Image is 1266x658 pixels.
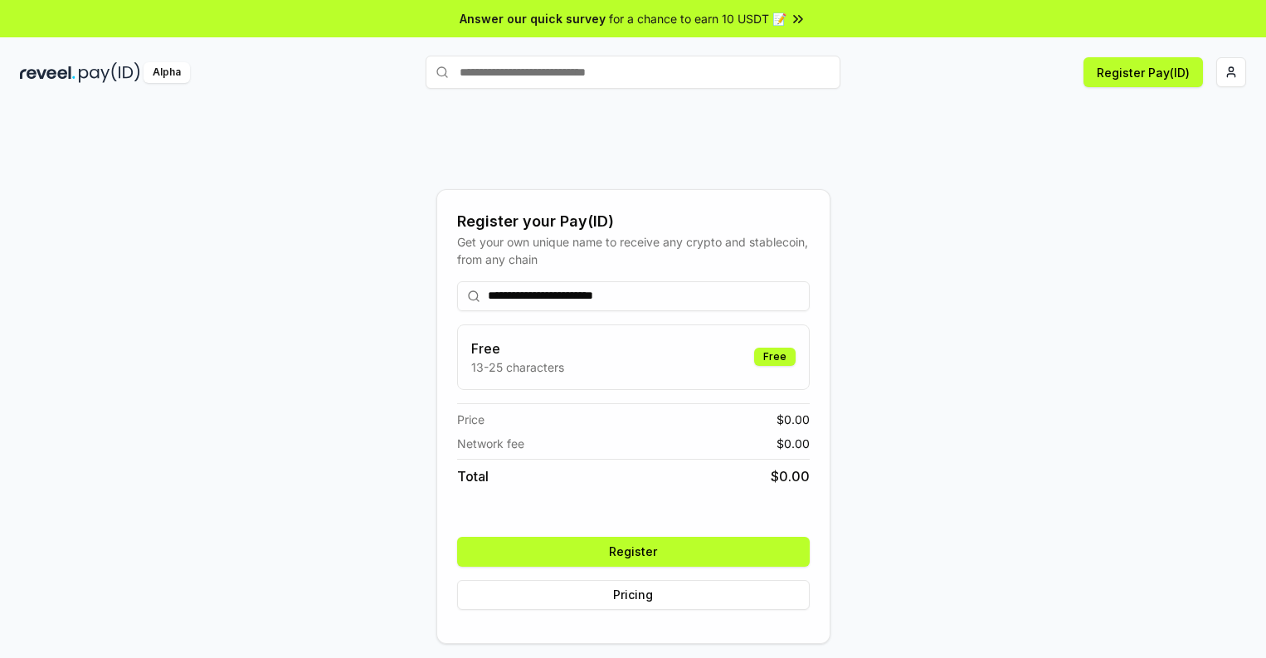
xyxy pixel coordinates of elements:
[1083,57,1203,87] button: Register Pay(ID)
[457,411,484,428] span: Price
[471,358,564,376] p: 13-25 characters
[777,411,810,428] span: $ 0.00
[457,233,810,268] div: Get your own unique name to receive any crypto and stablecoin, from any chain
[457,435,524,452] span: Network fee
[20,62,75,83] img: reveel_dark
[771,466,810,486] span: $ 0.00
[754,348,796,366] div: Free
[609,10,786,27] span: for a chance to earn 10 USDT 📝
[471,339,564,358] h3: Free
[457,537,810,567] button: Register
[144,62,190,83] div: Alpha
[457,210,810,233] div: Register your Pay(ID)
[457,580,810,610] button: Pricing
[777,435,810,452] span: $ 0.00
[460,10,606,27] span: Answer our quick survey
[79,62,140,83] img: pay_id
[457,466,489,486] span: Total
